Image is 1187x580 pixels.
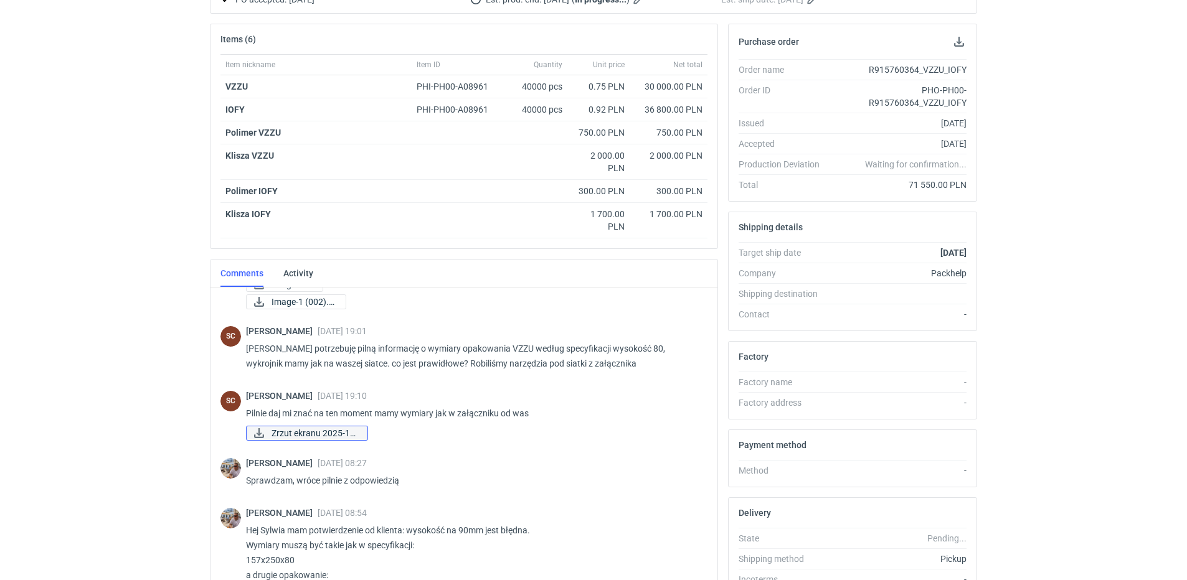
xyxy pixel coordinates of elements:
[739,553,830,565] div: Shipping method
[635,208,702,220] div: 1 700.00 PLN
[417,80,500,93] div: PHI-PH00-A08961
[246,294,346,309] a: Image-1 (002).jpg
[220,391,241,411] div: Sylwia Cichórz
[739,464,830,477] div: Method
[225,128,281,138] strong: Polimer VZZU
[246,508,318,518] span: [PERSON_NAME]
[739,440,806,450] h2: Payment method
[318,391,367,401] span: [DATE] 19:10
[505,98,567,121] div: 40000 pcs
[830,138,967,150] div: [DATE]
[246,426,368,441] a: Zrzut ekranu 2025-10...
[220,260,263,287] a: Comments
[635,80,702,93] div: 30 000.00 PLN
[739,352,768,362] h2: Factory
[830,84,967,109] div: PHO-PH00-R915760364_VZZU_IOFY
[739,84,830,109] div: Order ID
[940,248,967,258] strong: [DATE]
[739,396,830,409] div: Factory address
[318,326,367,336] span: [DATE] 19:01
[635,185,702,197] div: 300.00 PLN
[283,260,313,287] a: Activity
[246,458,318,468] span: [PERSON_NAME]
[739,117,830,129] div: Issued
[272,426,357,440] span: Zrzut ekranu 2025-10...
[739,376,830,388] div: Factory name
[220,508,241,528] img: Michał Palasek
[830,267,967,279] div: Packhelp
[865,158,967,171] em: Waiting for confirmation...
[739,246,830,259] div: Target ship date
[635,103,702,116] div: 36 800.00 PLN
[318,458,367,468] span: [DATE] 08:27
[830,308,967,320] div: -
[417,103,500,116] div: PHI-PH00-A08961
[505,75,567,98] div: 40000 pcs
[739,63,830,76] div: Order name
[572,208,625,233] div: 1 700.00 PLN
[246,406,698,421] p: Pilnie daj mi znać na ten moment mamy wymiary jak w załączniku od was
[220,326,241,347] div: Sylwia Cichórz
[739,138,830,150] div: Accepted
[318,508,367,518] span: [DATE] 08:54
[246,473,698,488] p: Sprawdzam, wróce pilnie z odpowiedzią
[572,185,625,197] div: 300.00 PLN
[739,37,799,47] h2: Purchase order
[739,508,771,518] h2: Delivery
[739,532,830,545] div: State
[830,464,967,477] div: -
[225,151,274,161] strong: Klisza VZZU
[225,209,271,219] strong: Klisza IOFY
[927,533,967,543] em: Pending...
[739,222,803,232] h2: Shipping details
[246,326,318,336] span: [PERSON_NAME]
[220,34,256,44] h2: Items (6)
[246,426,368,441] div: Zrzut ekranu 2025-10-09 191018.jpg
[225,105,245,115] a: IOFY
[220,391,241,411] figcaption: SC
[572,126,625,139] div: 750.00 PLN
[572,149,625,174] div: 2 000.00 PLN
[534,60,562,70] span: Quantity
[739,308,830,320] div: Contact
[417,60,440,70] span: Item ID
[635,149,702,162] div: 2 000.00 PLN
[272,295,336,309] span: Image-1 (002).jpg
[593,60,625,70] span: Unit price
[830,553,967,565] div: Pickup
[830,179,967,191] div: 71 550.00 PLN
[739,288,830,300] div: Shipping destination
[673,60,702,70] span: Net total
[830,396,967,409] div: -
[246,341,698,371] p: [PERSON_NAME] potrzebuję pilną informację o wymiary opakowania VZZU według specyfikacji wysokość ...
[572,80,625,93] div: 0.75 PLN
[225,186,278,196] strong: Polimer IOFY
[830,63,967,76] div: R915760364_VZZU_IOFY
[220,458,241,479] img: Michał Palasek
[739,158,830,171] div: Production Deviation
[225,60,275,70] span: Item nickname
[739,267,830,279] div: Company
[830,117,967,129] div: [DATE]
[635,126,702,139] div: 750.00 PLN
[952,34,967,49] button: Download PO
[225,82,248,91] a: VZZU
[830,376,967,388] div: -
[572,103,625,116] div: 0.92 PLN
[220,326,241,347] figcaption: SC
[739,179,830,191] div: Total
[246,391,318,401] span: [PERSON_NAME]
